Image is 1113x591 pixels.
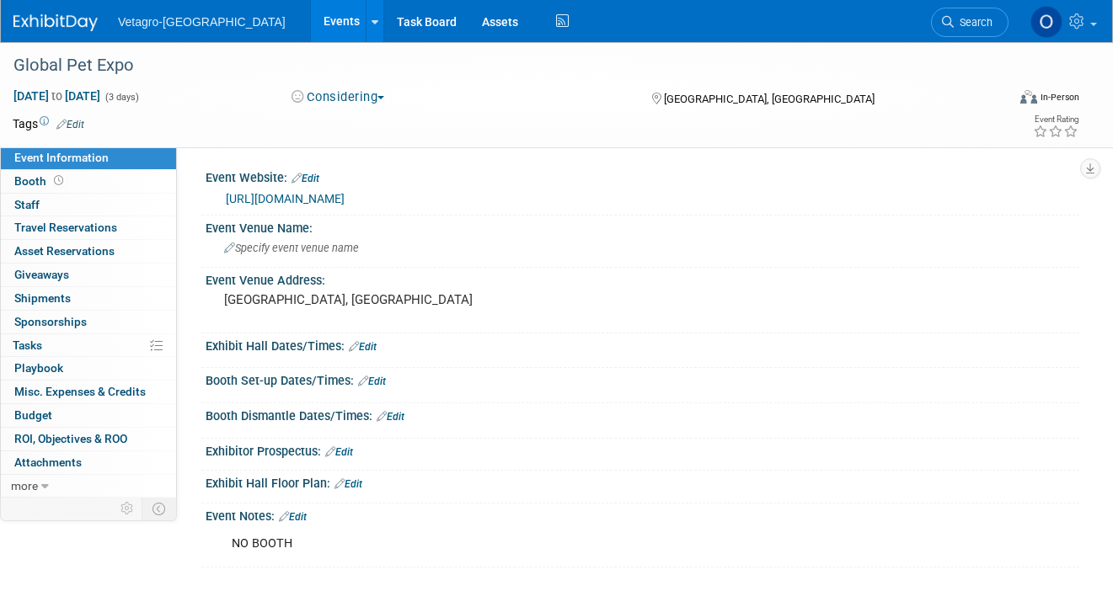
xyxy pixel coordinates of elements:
[923,88,1079,113] div: Event Format
[358,375,386,387] a: Edit
[664,93,875,105] span: [GEOGRAPHIC_DATA], [GEOGRAPHIC_DATA]
[14,221,117,234] span: Travel Reservations
[349,341,377,353] a: Edit
[14,432,127,445] span: ROI, Objectives & ROO
[14,174,67,188] span: Booth
[206,268,1079,289] div: Event Venue Address:
[206,439,1079,461] div: Exhibitor Prospectus:
[220,527,908,561] div: NO BOOTH
[14,291,71,305] span: Shipments
[334,478,362,490] a: Edit
[56,119,84,130] a: Edit
[14,151,109,164] span: Event Information
[14,198,40,211] span: Staff
[118,15,286,29] span: Vetagro-[GEOGRAPHIC_DATA]
[1,287,176,310] a: Shipments
[14,268,69,281] span: Giveaways
[931,8,1009,37] a: Search
[14,315,87,328] span: Sponsorships
[1,170,176,193] a: Booth
[377,411,404,423] a: Edit
[113,498,142,519] td: Personalize Event Tab Strip
[224,292,551,307] pre: [GEOGRAPHIC_DATA], [GEOGRAPHIC_DATA]
[1,334,176,357] a: Tasks
[206,333,1079,355] div: Exhibit Hall Dates/Times:
[13,14,98,31] img: ExhibitDay
[954,16,993,29] span: Search
[206,368,1079,390] div: Booth Set-up Dates/Times:
[14,385,146,398] span: Misc. Expenses & Credits
[206,216,1079,237] div: Event Venue Name:
[292,173,319,184] a: Edit
[286,88,391,106] button: Considering
[142,498,177,519] td: Toggle Event Tabs
[1040,91,1079,104] div: In-Person
[1,475,176,498] a: more
[1,216,176,239] a: Travel Reservations
[1,194,176,216] a: Staff
[14,244,115,258] span: Asset Reservations
[226,192,345,205] a: [URL][DOMAIN_NAME]
[1,451,176,474] a: Attachments
[279,511,307,523] a: Edit
[1,264,176,286] a: Giveaways
[11,479,38,492] span: more
[14,408,52,422] span: Budget
[49,89,65,103] span: to
[1,146,176,169] a: Event Information
[51,174,67,187] span: Booth not reserved yet
[224,242,359,254] span: Specify event venue name
[1,381,176,403] a: Misc. Expenses & Credits
[1,428,176,450] a: ROI, Objectives & ROO
[13,88,101,104] span: [DATE] [DATE]
[1,357,176,380] a: Playbook
[1020,90,1037,104] img: Format-Inperson.png
[14,455,82,469] span: Attachments
[206,503,1079,525] div: Event Notes:
[206,165,1079,187] div: Event Website:
[1,311,176,333] a: Sponsorships
[1,240,176,263] a: Asset Reservations
[14,361,63,375] span: Playbook
[1,404,176,427] a: Budget
[206,471,1079,492] div: Exhibit Hall Floor Plan:
[13,338,42,352] span: Tasks
[325,446,353,458] a: Edit
[1030,6,1062,38] img: OliviaM Last
[8,51,988,81] div: Global Pet Expo
[13,115,84,132] td: Tags
[104,92,139,103] span: (3 days)
[1033,115,1078,124] div: Event Rating
[206,403,1079,425] div: Booth Dismantle Dates/Times:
